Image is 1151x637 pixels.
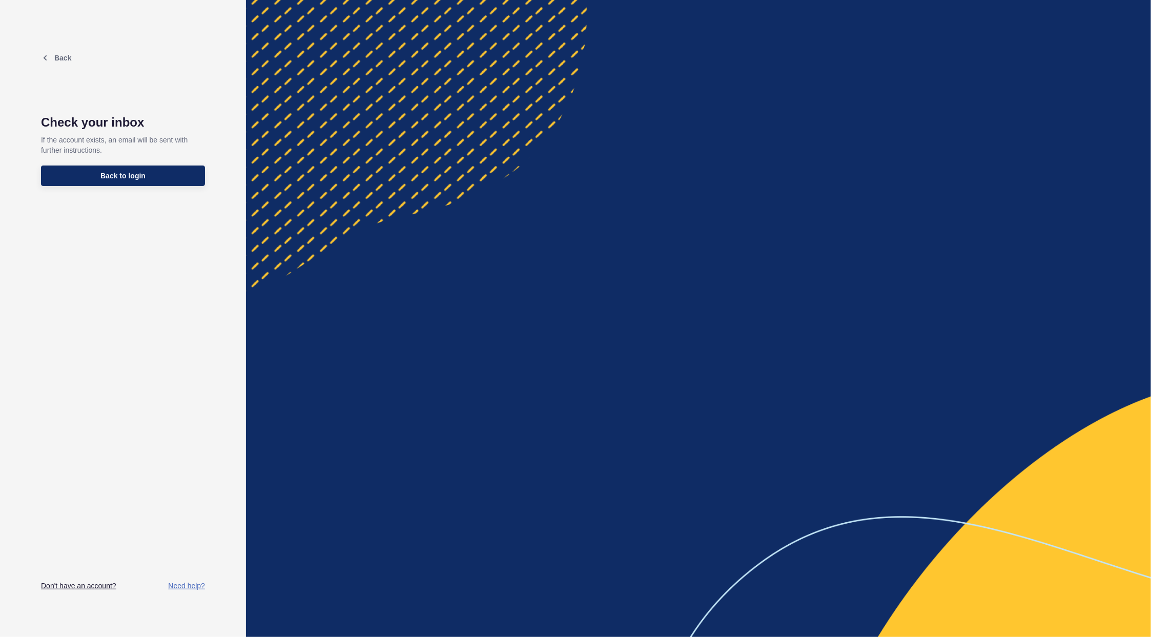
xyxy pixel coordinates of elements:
[41,581,116,591] a: Don't have an account?
[41,115,205,130] h1: Check your inbox
[41,166,205,186] button: Back to login
[41,54,71,62] a: Back
[100,171,146,181] span: Back to login
[168,581,205,591] a: Need help?
[41,130,205,160] p: If the account exists, an email will be sent with further instructions.
[54,54,71,62] span: Back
